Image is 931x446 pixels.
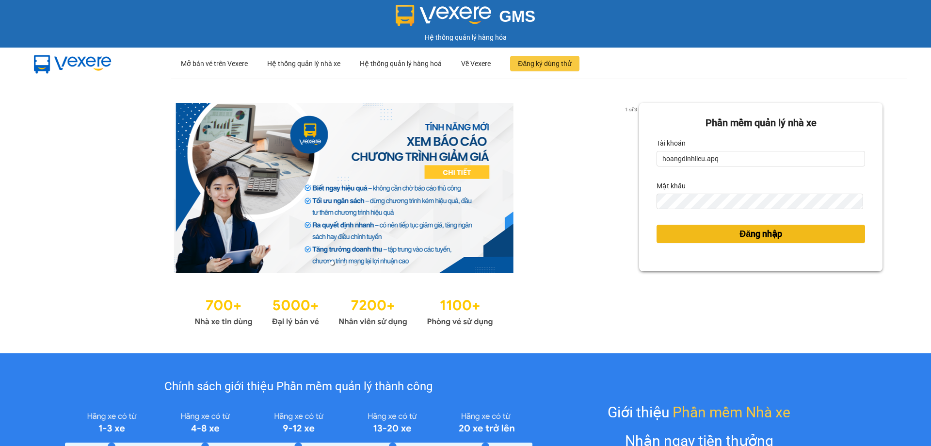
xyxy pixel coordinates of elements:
[657,116,865,131] div: Phần mềm quản lý nhà xe
[342,261,346,265] li: slide item 2
[24,48,121,80] img: mbUUG5Q.png
[608,401,790,424] div: Giới thiệu
[657,225,865,243] button: Đăng nhập
[48,103,62,273] button: previous slide / item
[461,48,491,79] div: Về Vexere
[330,261,334,265] li: slide item 1
[622,103,639,116] p: 1 of 3
[518,58,572,69] span: Đăng ký dùng thử
[396,15,536,22] a: GMS
[657,194,863,209] input: Mật khẩu
[2,32,929,43] div: Hệ thống quản lý hàng hóa
[657,135,686,151] label: Tài khoản
[657,178,686,194] label: Mật khẩu
[673,401,790,424] span: Phần mềm Nhà xe
[657,151,865,166] input: Tài khoản
[267,48,340,79] div: Hệ thống quản lý nhà xe
[194,292,493,329] img: Statistics.png
[181,48,248,79] div: Mở bán vé trên Vexere
[353,261,357,265] li: slide item 3
[499,7,535,25] span: GMS
[739,227,782,241] span: Đăng nhập
[510,56,579,71] button: Đăng ký dùng thử
[360,48,442,79] div: Hệ thống quản lý hàng hoá
[626,103,639,273] button: next slide / item
[396,5,492,26] img: logo 2
[65,378,532,396] div: Chính sách giới thiệu Phần mềm quản lý thành công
